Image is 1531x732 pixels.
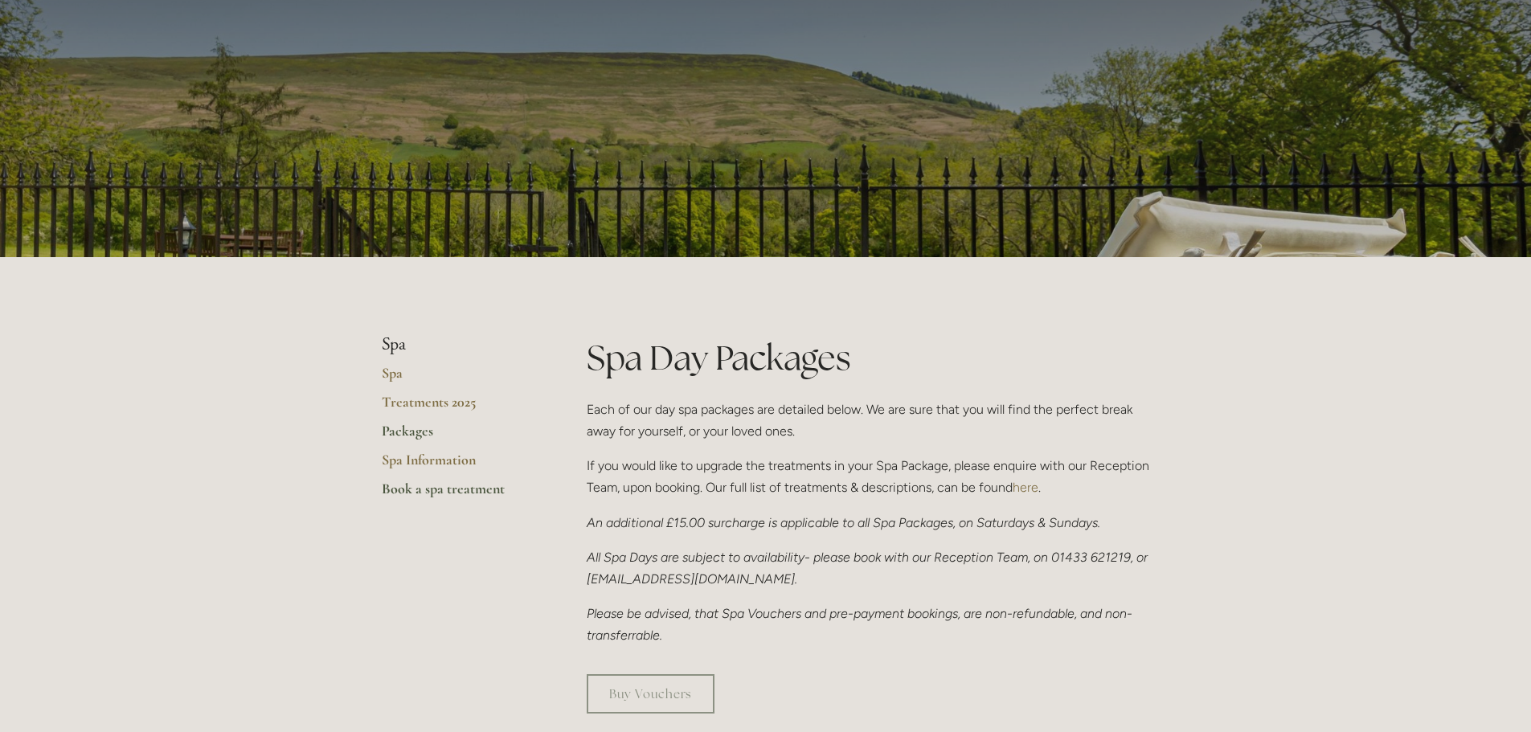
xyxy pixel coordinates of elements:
[1013,480,1038,495] a: here
[587,606,1132,643] em: Please be advised, that Spa Vouchers and pre-payment bookings, are non-refundable, and non-transf...
[382,393,535,422] a: Treatments 2025
[587,399,1150,442] p: Each of our day spa packages are detailed below. We are sure that you will find the perfect break...
[382,451,535,480] a: Spa Information
[587,455,1150,498] p: If you would like to upgrade the treatments in your Spa Package, please enquire with our Receptio...
[382,364,535,393] a: Spa
[587,334,1150,382] h1: Spa Day Packages
[587,515,1100,530] em: An additional £15.00 surcharge is applicable to all Spa Packages, on Saturdays & Sundays.
[382,480,535,509] a: Book a spa treatment
[382,422,535,451] a: Packages
[382,334,535,355] li: Spa
[587,550,1151,587] em: All Spa Days are subject to availability- please book with our Reception Team, on 01433 621219, o...
[587,674,714,714] a: Buy Vouchers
